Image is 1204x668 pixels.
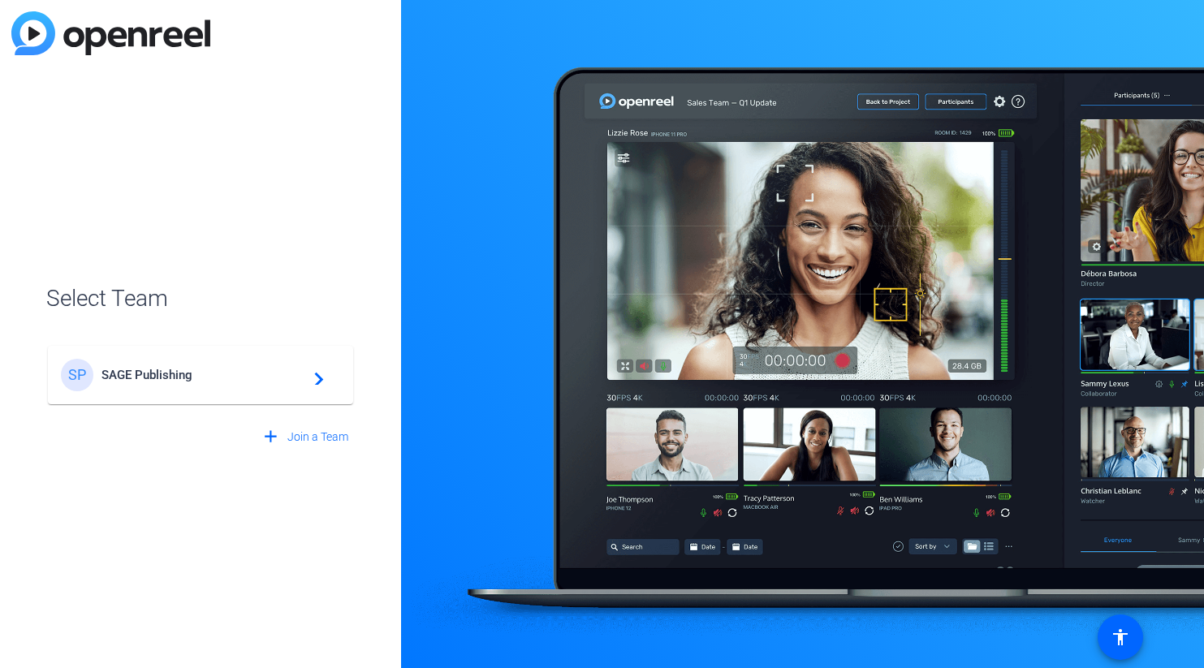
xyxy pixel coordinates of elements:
[46,282,355,316] span: Select Team
[304,365,324,385] mat-icon: navigate_next
[11,11,210,55] img: blue-gradient.svg
[1111,627,1130,647] mat-icon: accessibility
[287,429,348,446] span: Join a Team
[254,422,355,451] button: Join a Team
[261,427,281,447] mat-icon: add
[101,368,304,382] span: SAGE Publishing
[61,359,93,391] div: SP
